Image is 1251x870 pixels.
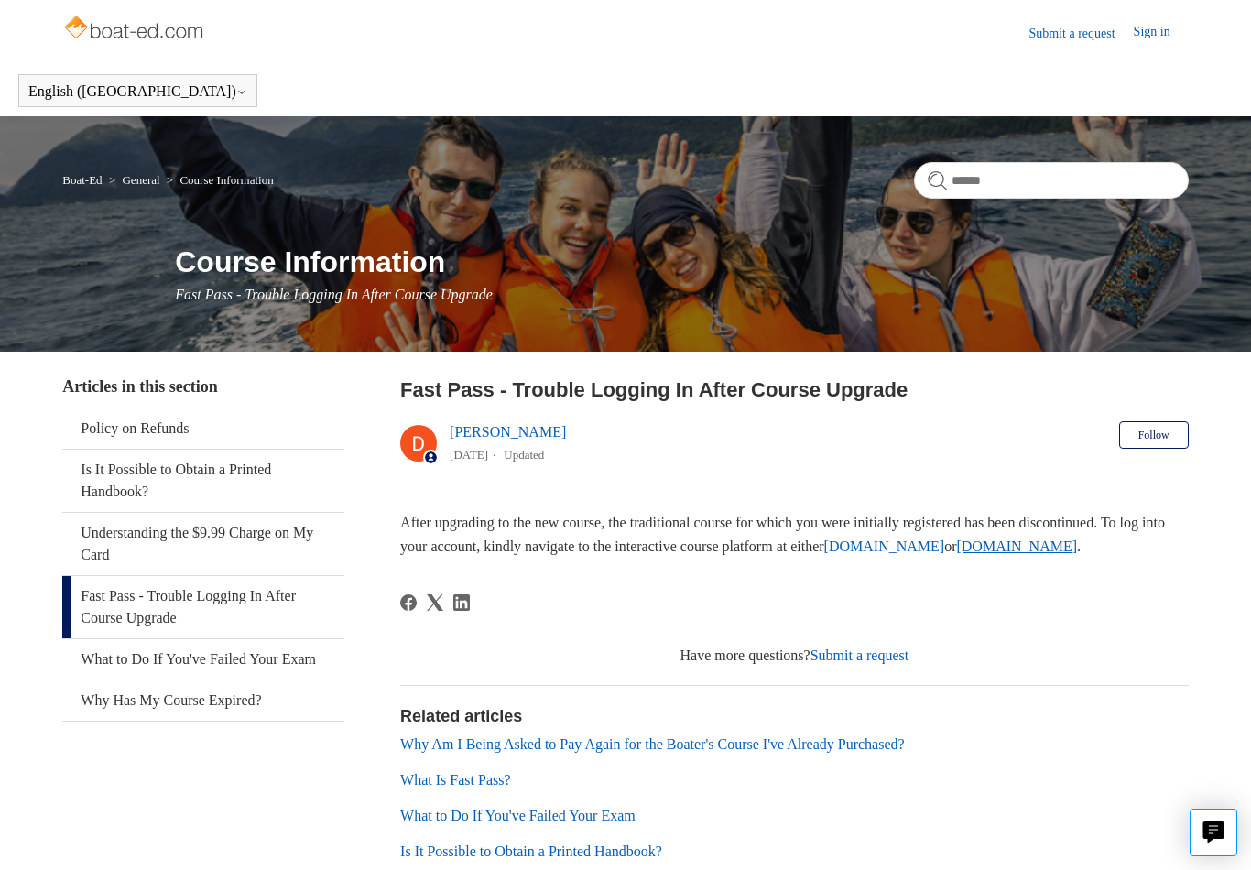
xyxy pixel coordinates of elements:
[62,408,343,449] a: Policy on Refunds
[175,240,1188,284] h1: Course Information
[62,11,208,48] img: Boat-Ed Help Center home page
[62,450,343,512] a: Is It Possible to Obtain a Printed Handbook?
[450,448,488,462] time: 03/01/2024, 12:18
[1190,809,1237,856] button: Live chat
[914,162,1189,199] input: Search
[62,680,343,721] a: Why Has My Course Expired?
[400,736,905,752] a: Why Am I Being Asked to Pay Again for the Boater's Course I've Already Purchased?
[62,173,102,187] a: Boat-Ed
[62,576,343,638] a: Fast Pass - Trouble Logging In After Course Upgrade
[179,173,273,187] a: Course Information
[62,173,105,187] li: Boat-Ed
[62,639,343,680] a: What to Do If You've Failed Your Exam
[28,83,247,100] button: English ([GEOGRAPHIC_DATA])
[400,843,662,859] a: Is It Possible to Obtain a Printed Handbook?
[453,594,470,611] a: LinkedIn
[450,424,566,440] a: [PERSON_NAME]
[427,594,443,611] a: X Corp
[122,173,159,187] a: General
[1119,421,1189,449] button: Follow Article
[400,808,636,823] a: What to Do If You've Failed Your Exam
[175,287,493,302] span: Fast Pass - Trouble Logging In After Course Upgrade
[400,375,1189,405] h2: Fast Pass - Trouble Logging In After Course Upgrade
[400,594,417,611] a: Facebook
[427,594,443,611] svg: Share this page on X Corp
[62,377,217,396] span: Articles in this section
[400,594,417,611] svg: Share this page on Facebook
[824,538,945,554] a: [DOMAIN_NAME]
[163,173,274,187] li: Course Information
[400,772,510,788] a: What Is Fast Pass?
[62,513,343,575] a: Understanding the $9.99 Charge on My Card
[1029,24,1134,43] a: Submit a request
[453,594,470,611] svg: Share this page on LinkedIn
[400,704,1189,729] h2: Related articles
[810,647,909,663] a: Submit a request
[400,515,1165,554] span: After upgrading to the new course, the traditional course for which you were initially registered...
[105,173,163,187] li: General
[1134,22,1189,44] a: Sign in
[956,538,1077,554] a: [DOMAIN_NAME]
[400,645,1189,667] div: Have more questions?
[504,448,544,462] li: Updated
